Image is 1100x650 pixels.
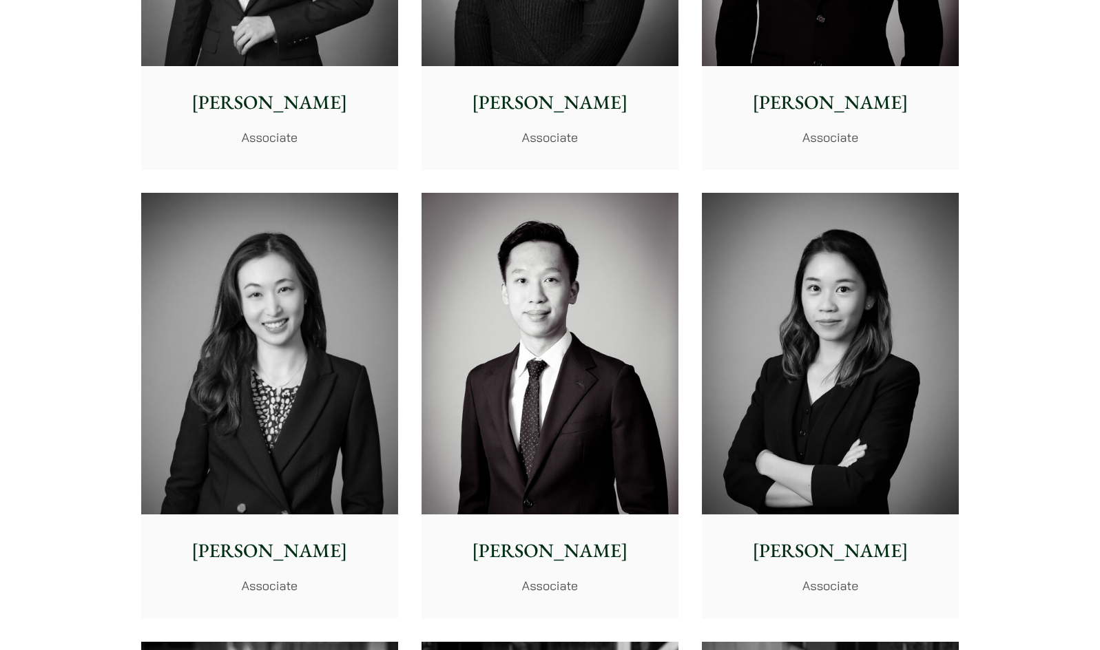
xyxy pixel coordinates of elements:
p: [PERSON_NAME] [713,88,948,117]
p: Associate [152,576,387,595]
p: Associate [433,128,667,147]
p: Associate [152,128,387,147]
p: [PERSON_NAME] [152,88,387,117]
a: [PERSON_NAME] Associate [422,193,678,618]
p: Associate [713,576,948,595]
p: Associate [433,576,667,595]
p: [PERSON_NAME] [433,536,667,565]
a: [PERSON_NAME] Associate [141,193,398,618]
p: [PERSON_NAME] [433,88,667,117]
p: [PERSON_NAME] [152,536,387,565]
p: Associate [713,128,948,147]
p: [PERSON_NAME] [713,536,948,565]
a: [PERSON_NAME] Associate [702,193,959,618]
